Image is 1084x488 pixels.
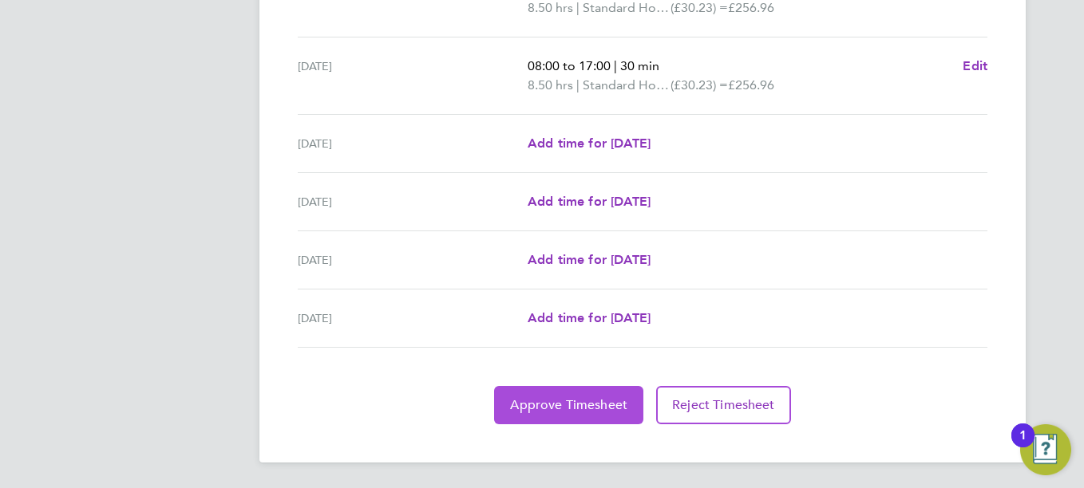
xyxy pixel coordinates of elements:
a: Add time for [DATE] [528,134,651,153]
a: Add time for [DATE] [528,192,651,211]
button: Open Resource Center, 1 new notification [1020,424,1071,475]
a: Edit [963,57,987,76]
span: Standard Hourly [583,76,671,95]
div: [DATE] [298,192,528,211]
span: Add time for [DATE] [528,136,651,151]
span: 30 min [620,58,659,73]
span: 08:00 to 17:00 [528,58,611,73]
span: (£30.23) = [671,77,728,92]
span: Edit [963,58,987,73]
span: 8.50 hrs [528,77,573,92]
div: [DATE] [298,309,528,328]
div: [DATE] [298,134,528,153]
div: [DATE] [298,250,528,270]
span: Reject Timesheet [672,397,775,413]
span: Approve Timesheet [510,397,627,413]
span: Add time for [DATE] [528,194,651,209]
a: Add time for [DATE] [528,309,651,328]
span: Add time for [DATE] [528,252,651,267]
div: [DATE] [298,57,528,95]
a: Add time for [DATE] [528,250,651,270]
span: | [576,77,580,92]
span: £256.96 [728,77,774,92]
div: 1 [1019,435,1027,456]
button: Reject Timesheet [656,386,791,424]
span: Add time for [DATE] [528,310,651,325]
button: Approve Timesheet [494,386,643,424]
span: | [614,58,617,73]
